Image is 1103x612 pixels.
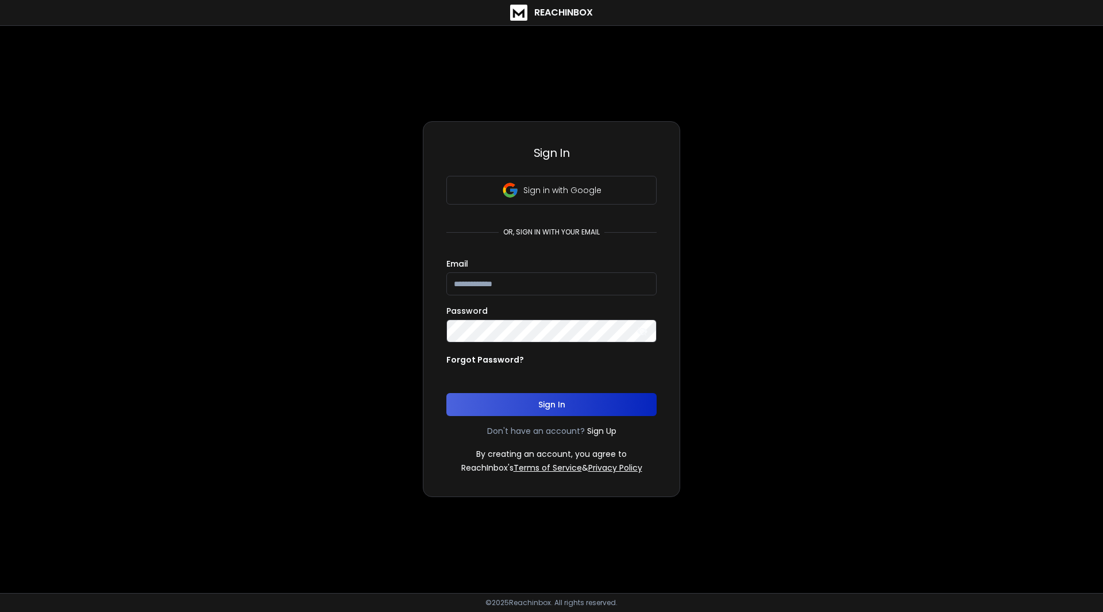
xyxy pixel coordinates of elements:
[514,462,582,474] a: Terms of Service
[446,307,488,315] label: Password
[446,145,657,161] h3: Sign In
[499,228,604,237] p: or, sign in with your email
[476,448,627,460] p: By creating an account, you agree to
[446,393,657,416] button: Sign In
[446,176,657,205] button: Sign in with Google
[446,260,468,268] label: Email
[510,5,527,21] img: logo
[588,462,642,474] a: Privacy Policy
[510,5,593,21] a: ReachInbox
[534,6,593,20] h1: ReachInbox
[485,598,618,607] p: © 2025 Reachinbox. All rights reserved.
[446,354,524,365] p: Forgot Password?
[587,425,616,437] a: Sign Up
[523,184,601,196] p: Sign in with Google
[461,462,642,474] p: ReachInbox's &
[487,425,585,437] p: Don't have an account?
